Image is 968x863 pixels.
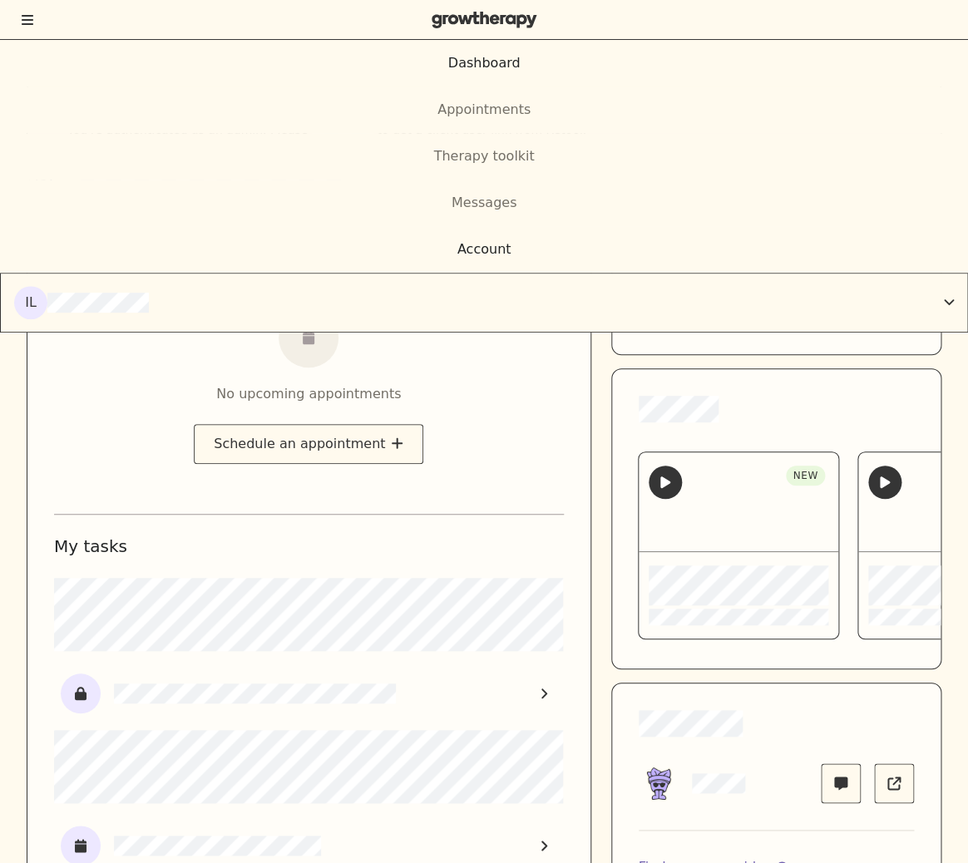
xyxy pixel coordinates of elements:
[20,12,35,28] button: Toggle menu
[216,384,401,404] div: No upcoming appointments
[432,12,537,28] img: Grow Therapy logo
[821,763,861,803] a: Message Lisa Hao
[14,286,47,319] div: IL
[437,100,531,120] div: Appointments
[786,466,824,486] div: New
[194,424,423,464] button: Schedule an appointment
[639,763,679,803] img: Lisa Hao picture
[433,146,534,166] div: Therapy toolkit
[639,452,838,552] div: Welcome to your client portal
[452,193,516,213] div: Messages
[448,53,521,73] div: Dashboard
[54,535,564,558] h1: My tasks
[639,452,838,639] button: New
[874,763,914,803] a: Book follow up appointment for Lisa Hao
[457,239,511,259] div: Account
